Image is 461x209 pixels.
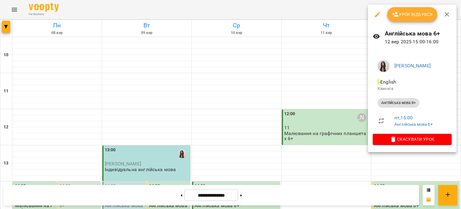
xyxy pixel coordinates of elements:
[373,134,452,145] button: Скасувати Урок
[378,79,397,85] span: - English
[378,86,447,92] p: Кімната
[394,115,413,121] a: пт , 15:00
[387,7,438,22] button: Урок відбувся
[378,100,419,106] span: Англійська мова 8+
[392,11,433,18] span: Урок відбувся
[394,122,433,127] a: Англійська мова 6+
[385,29,452,38] h6: Англійська мова 6+
[394,63,431,69] a: [PERSON_NAME]
[385,38,452,45] p: 12 вер 2025 15:00 - 16:00
[378,60,390,72] img: 536163e2f4596e82d7626f3716524134.jpg
[378,136,447,143] span: Скасувати Урок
